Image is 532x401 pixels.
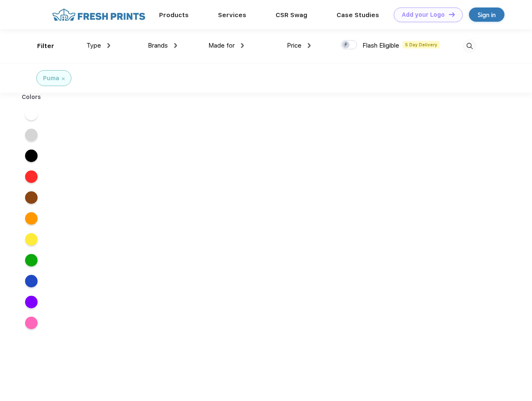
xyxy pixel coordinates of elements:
[362,42,399,49] span: Flash Eligible
[43,74,59,83] div: Puma
[148,42,168,49] span: Brands
[37,41,54,51] div: Filter
[402,11,445,18] div: Add your Logo
[107,43,110,48] img: dropdown.png
[50,8,148,22] img: fo%20logo%202.webp
[241,43,244,48] img: dropdown.png
[159,11,189,19] a: Products
[308,43,311,48] img: dropdown.png
[403,41,440,48] span: 5 Day Delivery
[174,43,177,48] img: dropdown.png
[276,11,307,19] a: CSR Swag
[15,93,48,102] div: Colors
[62,77,65,80] img: filter_cancel.svg
[449,12,455,17] img: DT
[287,42,301,49] span: Price
[463,39,476,53] img: desktop_search.svg
[86,42,101,49] span: Type
[218,11,246,19] a: Services
[208,42,235,49] span: Made for
[469,8,504,22] a: Sign in
[478,10,496,20] div: Sign in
